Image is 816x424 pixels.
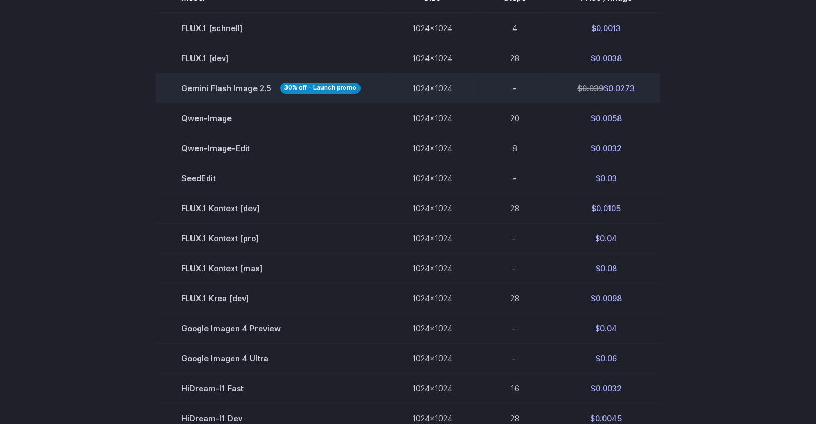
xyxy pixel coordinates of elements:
[552,223,660,253] td: $0.04
[478,133,552,163] td: 8
[156,163,386,193] td: SeedEdit
[386,133,478,163] td: 1024x1024
[552,193,660,223] td: $0.0105
[386,193,478,223] td: 1024x1024
[386,103,478,133] td: 1024x1024
[478,163,552,193] td: -
[156,314,386,344] td: Google Imagen 4 Preview
[181,82,361,94] span: Gemini Flash Image 2.5
[156,374,386,404] td: HiDream-I1 Fast
[552,344,660,374] td: $0.06
[386,284,478,314] td: 1024x1024
[552,314,660,344] td: $0.04
[156,43,386,73] td: FLUX.1 [dev]
[156,13,386,43] td: FLUX.1 [schnell]
[552,73,660,103] td: $0.0273
[156,344,386,374] td: Google Imagen 4 Ultra
[386,314,478,344] td: 1024x1024
[156,193,386,223] td: FLUX.1 Kontext [dev]
[577,84,604,93] s: $0.039
[156,133,386,163] td: Qwen-Image-Edit
[478,193,552,223] td: 28
[552,163,660,193] td: $0.03
[478,374,552,404] td: 16
[386,73,478,103] td: 1024x1024
[386,223,478,253] td: 1024x1024
[478,253,552,283] td: -
[552,13,660,43] td: $0.0013
[478,344,552,374] td: -
[478,284,552,314] td: 28
[478,103,552,133] td: 20
[552,284,660,314] td: $0.0098
[552,253,660,283] td: $0.08
[552,103,660,133] td: $0.0058
[156,284,386,314] td: FLUX.1 Krea [dev]
[552,374,660,404] td: $0.0032
[280,83,361,94] strong: 30% off - Launch promo
[156,253,386,283] td: FLUX.1 Kontext [max]
[386,163,478,193] td: 1024x1024
[156,103,386,133] td: Qwen-Image
[386,13,478,43] td: 1024x1024
[552,133,660,163] td: $0.0032
[156,223,386,253] td: FLUX.1 Kontext [pro]
[478,223,552,253] td: -
[478,314,552,344] td: -
[552,43,660,73] td: $0.0038
[386,374,478,404] td: 1024x1024
[478,43,552,73] td: 28
[478,13,552,43] td: 4
[386,43,478,73] td: 1024x1024
[386,344,478,374] td: 1024x1024
[386,253,478,283] td: 1024x1024
[478,73,552,103] td: -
